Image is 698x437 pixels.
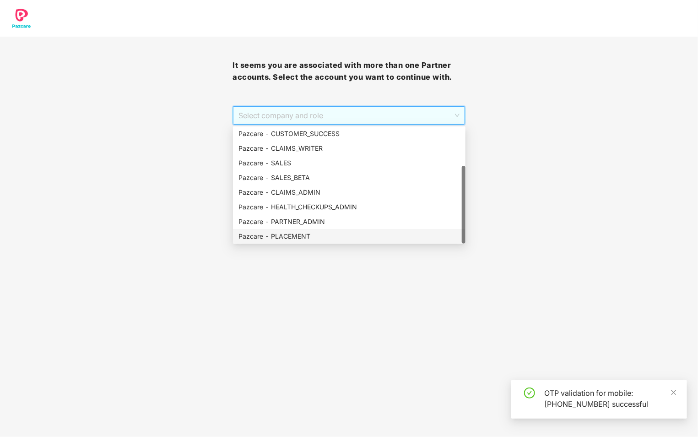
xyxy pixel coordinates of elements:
[233,126,465,141] div: Pazcare - CUSTOMER_SUCCESS
[524,388,535,399] span: check-circle
[233,214,465,229] div: Pazcare - PARTNER_ADMIN
[671,389,677,396] span: close
[233,200,465,214] div: Pazcare - HEALTH_CHECKUPS_ADMIN
[238,202,460,212] div: Pazcare - HEALTH_CHECKUPS_ADMIN
[238,173,460,183] div: Pazcare - SALES_BETA
[233,156,465,170] div: Pazcare - SALES
[238,143,460,153] div: Pazcare - CLAIMS_WRITER
[238,158,460,168] div: Pazcare - SALES
[238,107,459,124] span: Select company and role
[238,217,460,227] div: Pazcare - PARTNER_ADMIN
[233,185,465,200] div: Pazcare - CLAIMS_ADMIN
[233,170,465,185] div: Pazcare - SALES_BETA
[544,388,676,410] div: OTP validation for mobile: [PHONE_NUMBER] successful
[238,231,460,241] div: Pazcare - PLACEMENT
[233,229,465,244] div: Pazcare - PLACEMENT
[233,60,465,83] h3: It seems you are associated with more than one Partner accounts. Select the account you want to c...
[233,141,465,156] div: Pazcare - CLAIMS_WRITER
[238,187,460,197] div: Pazcare - CLAIMS_ADMIN
[238,129,460,139] div: Pazcare - CUSTOMER_SUCCESS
